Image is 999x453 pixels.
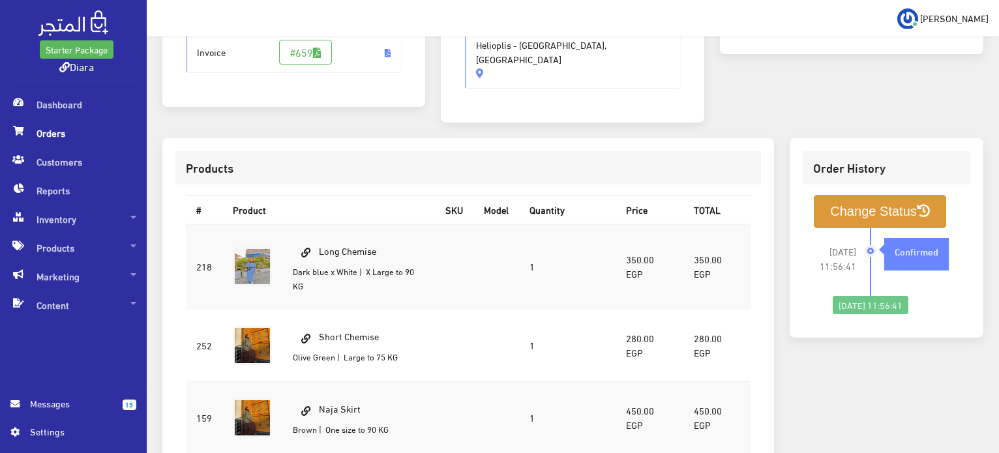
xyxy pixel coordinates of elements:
span: Content [10,291,136,319]
small: Brown [293,421,317,437]
span: Customers [10,147,136,176]
button: Change Status [814,195,946,228]
span: 15 [123,400,136,410]
td: 252 [186,309,222,381]
td: 1 [519,309,616,381]
td: 280.00 EGP [616,309,683,381]
td: 350.00 EGP [683,224,751,309]
small: | X Large to 90 KG [293,263,414,293]
th: Model [473,196,519,224]
span: Marketing [10,262,136,291]
th: Product [222,196,435,224]
h3: Order History [813,162,960,174]
small: | Large to 75 KG [337,349,398,364]
td: 280.00 EGP [683,309,751,381]
a: Starter Package [40,40,113,59]
th: TOTAL [683,196,751,224]
span: Messages [30,396,112,411]
td: Short Chemise [282,309,435,381]
td: 218 [186,224,222,309]
a: #659 [279,40,332,65]
td: 350.00 EGP [616,224,683,309]
span: Inventory [10,205,136,233]
img: ... [897,8,918,29]
span: Invoice [186,31,402,73]
strong: Confirmed [895,244,938,258]
a: Settings [10,424,136,445]
img: . [38,10,108,36]
div: [DATE] 11:56:41 [833,296,908,314]
span: Settings [30,424,125,439]
span: [PERSON_NAME] [920,10,989,26]
th: Price [616,196,683,224]
span: Dashboard [10,90,136,119]
a: 15 Messages [10,396,136,424]
th: # [186,196,222,224]
a: ... [PERSON_NAME] [897,8,989,29]
h3: Products [186,162,751,174]
span: Products [10,233,136,262]
td: 1 [519,224,616,309]
small: Olive Green [293,349,335,364]
th: Quantity [519,196,616,224]
th: SKU [435,196,473,224]
span: [DATE] 11:56:41 [813,244,856,273]
small: Dark blue x White [293,263,357,279]
small: | One size to 90 KG [319,421,389,437]
iframe: Drift Widget Chat Controller [934,364,983,413]
a: Diara [59,57,94,76]
td: Long Chemise [282,224,435,309]
span: Orders [10,119,136,147]
span: Reports [10,176,136,205]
